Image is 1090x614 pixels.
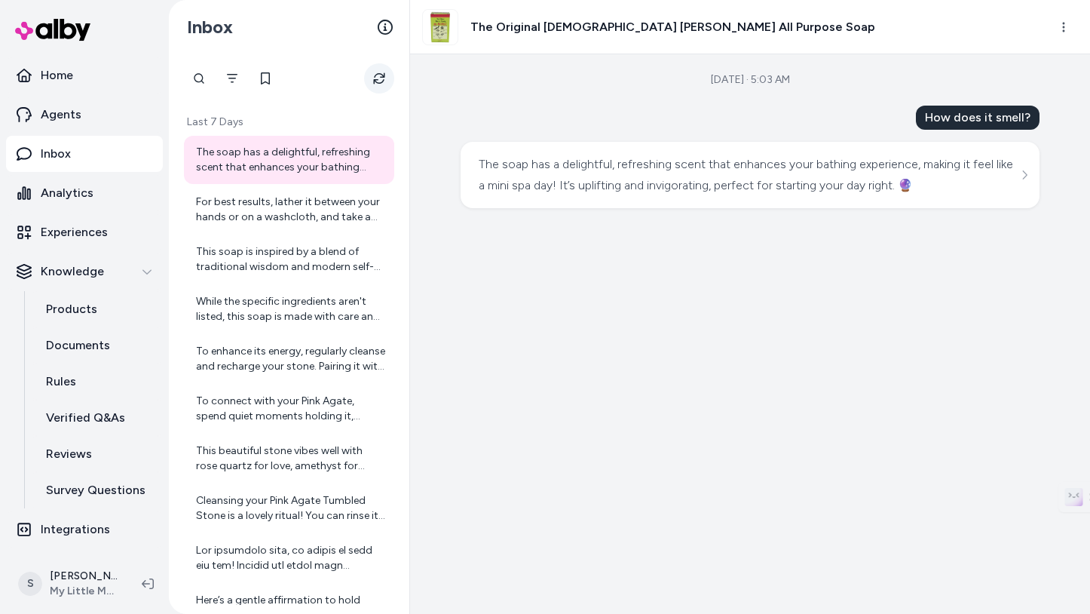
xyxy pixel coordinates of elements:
button: S[PERSON_NAME]My Little Magic Shop [9,560,130,608]
span: My Little Magic Shop [50,584,118,599]
a: Verified Q&As [31,400,163,436]
p: Experiences [41,223,108,241]
a: Documents [31,327,163,364]
a: Inbox [6,136,163,172]
a: While the specific ingredients aren't listed, this soap is made with care and intention, focusing... [184,285,394,333]
a: Home [6,57,163,94]
p: Survey Questions [46,481,145,499]
a: Agents [6,97,163,133]
p: Inbox [41,145,71,163]
p: Last 7 Days [184,115,394,130]
p: Home [41,66,73,84]
button: Refresh [364,63,394,94]
h2: Inbox [187,16,233,38]
a: To enhance its energy, regularly cleanse and recharge your stone. Pairing it with other crystals ... [184,335,394,383]
span: S [18,572,42,596]
p: Agents [41,106,81,124]
a: Reviews [31,436,163,472]
a: Integrations [6,511,163,548]
a: To connect with your Pink Agate, spend quiet moments holding it, reflecting on your intentions. S... [184,385,394,433]
p: [PERSON_NAME] [50,569,118,584]
button: Knowledge [6,253,163,290]
p: Documents [46,336,110,355]
div: Lor ipsumdolo sita, co adipis el sedd eiu tem! Incidid utl etdol magn aliquaen, adminimveni quisn... [196,543,385,573]
div: While the specific ingredients aren't listed, this soap is made with care and intention, focusing... [196,294,385,324]
a: Rules [31,364,163,400]
a: The soap has a delightful, refreshing scent that enhances your bathing experience, making it feel... [184,136,394,184]
a: This soap is inspired by a blend of traditional wisdom and modern self-care, aiming to uplift and... [184,235,394,284]
div: This soap is inspired by a blend of traditional wisdom and modern self-care, aiming to uplift and... [196,244,385,275]
a: This beautiful stone vibes well with rose quartz for love, amethyst for peace, and clear quartz f... [184,434,394,483]
a: Cleansing your Pink Agate Tumbled Stone is a lovely ritual! You can rinse it under running water ... [184,484,394,533]
a: Analytics [6,175,163,211]
p: Analytics [41,184,93,202]
div: How does it smell? [916,106,1039,130]
a: Products [31,291,163,327]
button: Filter [217,63,247,94]
a: Experiences [6,214,163,250]
button: See more [1015,166,1033,184]
p: Verified Q&As [46,409,125,427]
p: Reviews [46,445,92,463]
p: Rules [46,373,76,391]
div: To enhance its energy, regularly cleanse and recharge your stone. Pairing it with other crystals ... [196,344,385,374]
a: Survey Questions [31,472,163,508]
p: Products [46,300,97,318]
a: For best results, lather it between your hands or on a washcloth, and take a moment to set your i... [184,186,394,234]
p: Knowledge [41,262,104,281]
div: The soap has a delightful, refreshing scent that enhances your bathing experience, making it feel... [196,145,385,175]
div: Cleansing your Pink Agate Tumbled Stone is a lovely ritual! You can rinse it under running water ... [196,493,385,523]
div: For best results, lather it between your hands or on a washcloth, and take a moment to set your i... [196,195,385,225]
div: The soap has a delightful, refreshing scent that enhances your bathing experience, making it feel... [479,154,1018,196]
h3: The Original [DEMOGRAPHIC_DATA] [PERSON_NAME] All Purpose Soap [470,18,875,36]
a: Lor ipsumdolo sita, co adipis el sedd eiu tem! Incidid utl etdol magn aliquaen, adminimveni quisn... [184,534,394,582]
img: alby Logo [15,19,90,41]
p: Integrations [41,520,110,539]
div: This beautiful stone vibes well with rose quartz for love, amethyst for peace, and clear quartz f... [196,444,385,474]
div: To connect with your Pink Agate, spend quiet moments holding it, reflecting on your intentions. S... [196,394,385,424]
div: [DATE] · 5:03 AM [711,72,790,87]
img: MyLittleMagicShopNewItem_20.png [423,10,458,45]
